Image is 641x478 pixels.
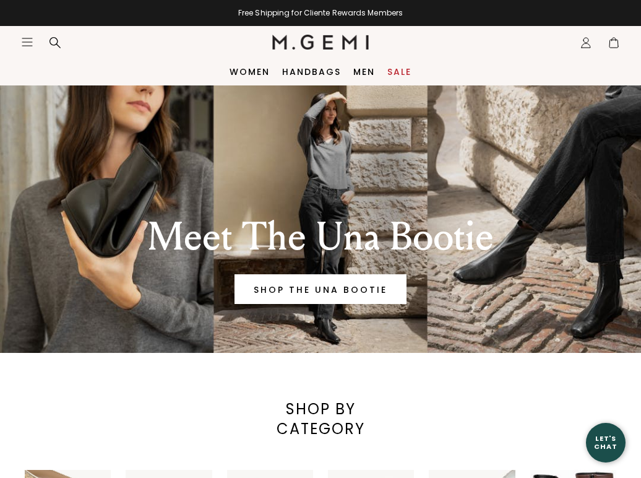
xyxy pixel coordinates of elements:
a: Men [353,67,375,77]
div: SHOP BY CATEGORY [241,399,401,439]
div: Let's Chat [586,435,626,450]
div: Meet The Una Bootie [91,215,550,259]
button: Open site menu [21,36,33,48]
a: Banner primary button [234,274,407,304]
a: Sale [387,67,411,77]
a: Handbags [282,67,341,77]
img: M.Gemi [272,35,369,50]
a: Women [230,67,270,77]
